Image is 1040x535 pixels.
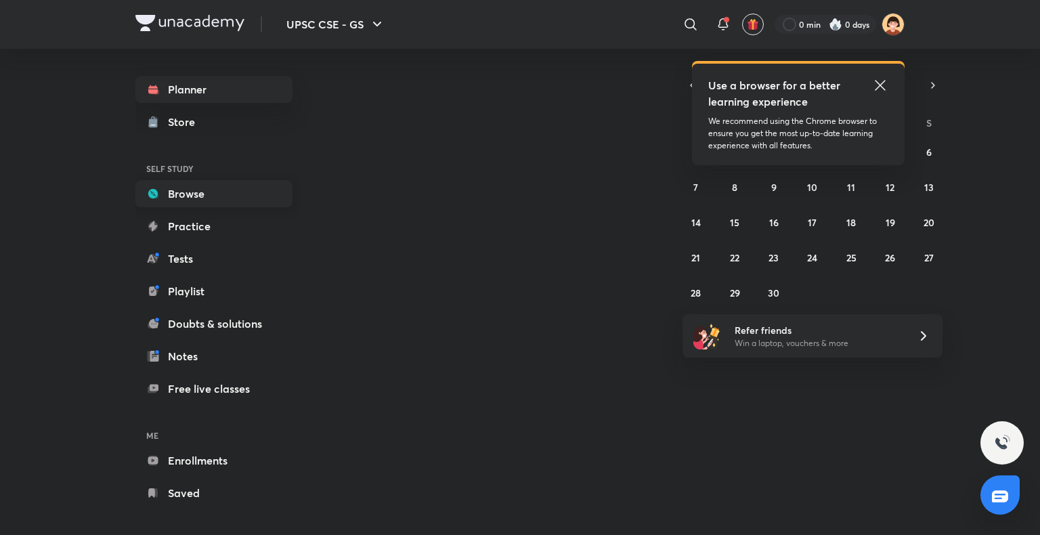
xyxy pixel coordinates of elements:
abbr: September 21, 2025 [691,251,700,264]
a: Doubts & solutions [135,310,292,337]
abbr: September 14, 2025 [691,216,701,229]
button: September 21, 2025 [685,247,707,268]
a: Saved [135,479,292,507]
abbr: September 10, 2025 [807,181,817,194]
button: September 22, 2025 [724,247,745,268]
button: September 7, 2025 [685,176,707,198]
abbr: September 28, 2025 [691,286,701,299]
a: Planner [135,76,292,103]
p: We recommend using the Chrome browser to ensure you get the most up-to-date learning experience w... [708,115,888,152]
a: Practice [135,213,292,240]
a: Tests [135,245,292,272]
abbr: September 8, 2025 [732,181,737,194]
button: September 19, 2025 [880,211,901,233]
a: Store [135,108,292,135]
abbr: September 27, 2025 [924,251,934,264]
abbr: September 15, 2025 [730,216,739,229]
img: Company Logo [135,15,244,31]
p: Win a laptop, vouchers & more [735,337,901,349]
button: September 18, 2025 [840,211,862,233]
a: Notes [135,343,292,370]
button: September 14, 2025 [685,211,707,233]
abbr: September 16, 2025 [769,216,779,229]
abbr: September 23, 2025 [768,251,779,264]
button: September 9, 2025 [763,176,785,198]
a: Free live classes [135,375,292,402]
abbr: September 24, 2025 [807,251,817,264]
abbr: September 9, 2025 [771,181,777,194]
h6: SELF STUDY [135,157,292,180]
a: Company Logo [135,15,244,35]
button: September 26, 2025 [880,247,901,268]
button: September 12, 2025 [880,176,901,198]
button: UPSC CSE - GS [278,11,393,38]
button: September 30, 2025 [763,282,785,303]
abbr: September 7, 2025 [693,181,698,194]
abbr: September 22, 2025 [730,251,739,264]
abbr: September 25, 2025 [846,251,857,264]
button: September 24, 2025 [802,247,823,268]
button: September 15, 2025 [724,211,745,233]
a: Playlist [135,278,292,305]
abbr: September 11, 2025 [847,181,855,194]
abbr: September 19, 2025 [886,216,895,229]
a: Enrollments [135,447,292,474]
button: September 11, 2025 [840,176,862,198]
button: September 28, 2025 [685,282,707,303]
abbr: Saturday [926,116,932,129]
abbr: September 20, 2025 [924,216,934,229]
button: September 25, 2025 [840,247,862,268]
img: Karan Singh [882,13,905,36]
h6: ME [135,424,292,447]
abbr: September 17, 2025 [808,216,817,229]
button: September 13, 2025 [918,176,940,198]
abbr: September 18, 2025 [846,216,856,229]
abbr: September 6, 2025 [926,146,932,158]
h6: Refer friends [735,323,901,337]
img: avatar [747,18,759,30]
button: September 6, 2025 [918,141,940,163]
button: September 16, 2025 [763,211,785,233]
button: September 17, 2025 [802,211,823,233]
abbr: September 30, 2025 [768,286,779,299]
img: streak [829,18,842,31]
img: ttu [994,435,1010,451]
button: September 20, 2025 [918,211,940,233]
abbr: September 12, 2025 [886,181,894,194]
abbr: September 29, 2025 [730,286,740,299]
button: September 10, 2025 [802,176,823,198]
button: September 27, 2025 [918,247,940,268]
abbr: September 13, 2025 [924,181,934,194]
button: September 23, 2025 [763,247,785,268]
abbr: September 26, 2025 [885,251,895,264]
a: Browse [135,180,292,207]
button: September 29, 2025 [724,282,745,303]
h5: Use a browser for a better learning experience [708,77,843,110]
button: avatar [742,14,764,35]
img: referral [693,322,720,349]
button: September 8, 2025 [724,176,745,198]
div: Store [168,114,203,130]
